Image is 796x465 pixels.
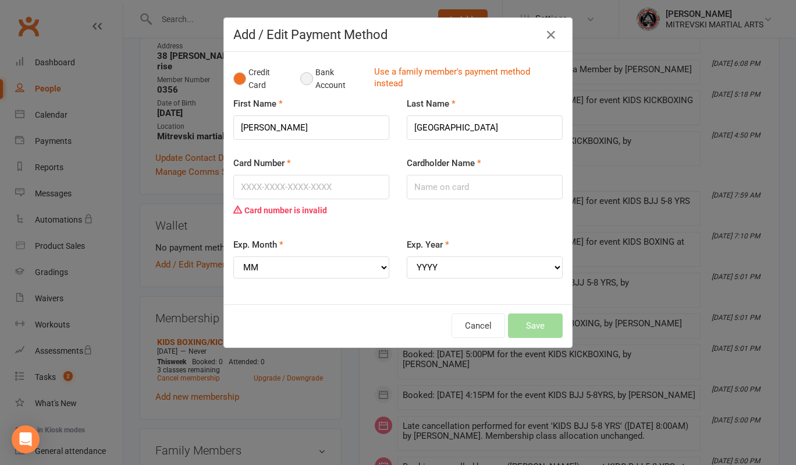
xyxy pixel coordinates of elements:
[452,313,505,338] button: Cancel
[12,425,40,453] div: Open Intercom Messenger
[407,238,449,252] label: Exp. Year
[407,97,456,111] label: Last Name
[233,175,389,199] input: XXXX-XXXX-XXXX-XXXX
[233,238,283,252] label: Exp. Month
[542,26,560,44] button: Close
[374,66,557,92] a: Use a family member's payment method instead
[407,175,563,199] input: Name on card
[300,61,365,97] button: Bank Account
[233,27,563,42] h4: Add / Edit Payment Method
[407,156,481,170] label: Cardholder Name
[233,156,291,170] label: Card Number
[233,199,389,221] div: Card number is invalid
[233,97,283,111] label: First Name
[233,61,288,97] button: Credit Card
